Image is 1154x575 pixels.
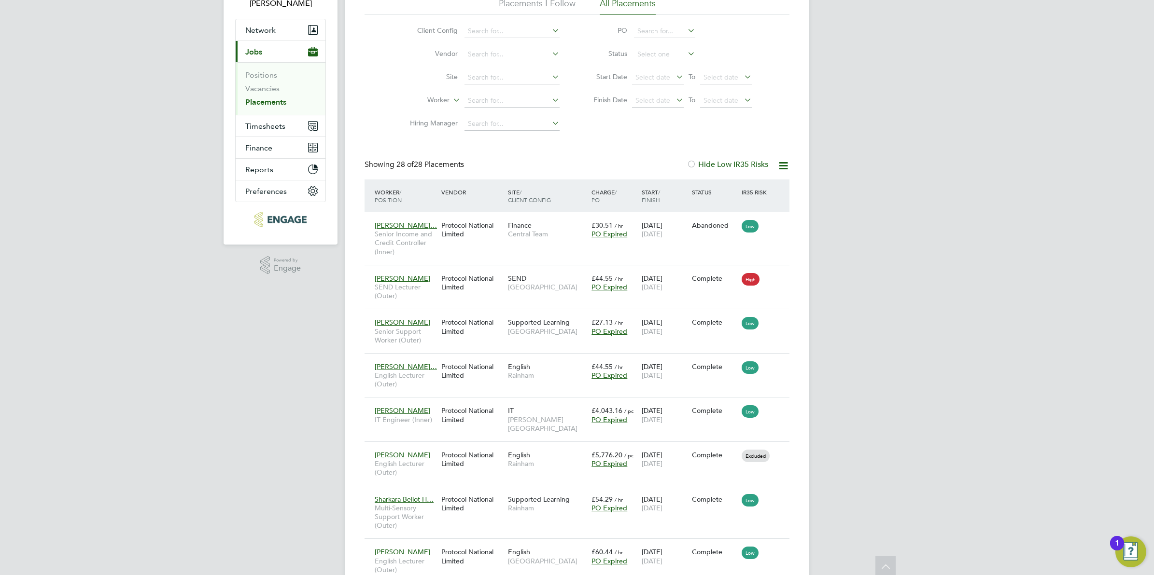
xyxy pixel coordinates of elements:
span: English [508,362,530,371]
label: Hiring Manager [402,119,458,127]
span: £27.13 [591,318,613,327]
label: Client Config [402,26,458,35]
div: Complete [692,318,737,327]
span: Supported Learning [508,495,570,504]
span: 28 of [396,160,414,169]
span: English [508,451,530,459]
div: Abandoned [692,221,737,230]
button: Open Resource Center, 1 new notification [1115,536,1146,567]
label: Start Date [584,72,627,81]
span: / hr [615,496,623,503]
span: / pc [624,452,633,459]
div: [DATE] [639,216,690,243]
span: / hr [615,363,623,370]
span: IT [508,406,514,415]
span: Rainham [508,371,587,380]
div: [DATE] [639,401,690,428]
span: PO Expired [591,230,627,238]
div: Protocol National Limited [439,357,506,384]
span: £44.55 [591,274,613,283]
label: Hide Low IR35 Risks [687,160,768,169]
span: £5,776.20 [591,451,622,459]
span: Select date [704,96,738,105]
span: Preferences [245,187,287,196]
span: [DATE] [642,230,662,238]
span: [PERSON_NAME] [375,451,430,459]
label: Worker [394,96,450,105]
input: Select one [634,48,695,61]
a: Positions [245,70,277,80]
span: / PO [591,188,617,204]
span: / Finish [642,188,660,204]
div: [DATE] [639,313,690,340]
button: Preferences [236,180,325,202]
span: / Client Config [508,188,551,204]
div: Showing [365,160,466,170]
span: Excluded [742,450,770,462]
div: [DATE] [639,446,690,473]
a: [PERSON_NAME]IT Engineer (Inner)Protocol National LimitedIT[PERSON_NAME][GEOGRAPHIC_DATA]£4,043.1... [372,401,789,409]
span: PO Expired [591,283,627,291]
span: Engage [274,264,301,273]
button: Network [236,19,325,41]
span: / hr [615,319,623,326]
span: Low [742,405,759,418]
span: [DATE] [642,283,662,291]
span: [PERSON_NAME] [375,274,430,283]
a: Sharkara Bellot-H…Multi-Sensory Support Worker (Outer)Protocol National LimitedSupported Learning... [372,490,789,498]
span: To [686,70,698,83]
div: [DATE] [639,490,690,517]
label: Site [402,72,458,81]
span: PO Expired [591,415,627,424]
span: 28 Placements [396,160,464,169]
a: Placements [245,97,286,107]
span: Select date [635,96,670,105]
span: Multi-Sensory Support Worker (Outer) [375,504,436,530]
span: [DATE] [642,504,662,512]
label: Status [584,49,627,58]
span: English Lecturer (Outer) [375,371,436,388]
span: / hr [615,275,623,282]
span: / pc [624,407,633,414]
a: Powered byEngage [260,256,301,274]
label: Finish Date [584,96,627,104]
span: / hr [615,548,623,556]
button: Finance [236,137,325,158]
span: Low [742,494,759,507]
span: [PERSON_NAME]… [375,362,437,371]
div: Protocol National Limited [439,401,506,428]
span: Reports [245,165,273,174]
span: PO Expired [591,459,627,468]
span: Supported Learning [508,318,570,327]
div: Complete [692,406,737,415]
span: Rainham [508,504,587,512]
div: Site [506,183,589,208]
div: Complete [692,274,737,283]
span: £30.51 [591,221,613,230]
span: [PERSON_NAME] [375,406,430,415]
span: Low [742,220,759,233]
input: Search for... [464,94,560,108]
a: [PERSON_NAME]English Lecturer (Outer)Protocol National LimitedEnglishRainham£5,776.20 / pcPO Expi... [372,445,789,453]
span: Select date [635,73,670,82]
span: PO Expired [591,504,627,512]
a: [PERSON_NAME]English Lecturer (Outer)Protocol National LimitedEnglish[GEOGRAPHIC_DATA]£60.44 / hr... [372,542,789,550]
div: Protocol National Limited [439,216,506,243]
span: Finance [508,221,532,230]
span: [GEOGRAPHIC_DATA] [508,557,587,565]
div: Worker [372,183,439,208]
input: Search for... [634,25,695,38]
span: Select date [704,73,738,82]
label: Vendor [402,49,458,58]
span: £60.44 [591,548,613,556]
label: PO [584,26,627,35]
div: IR35 Risk [739,183,773,201]
span: [PERSON_NAME][GEOGRAPHIC_DATA] [508,415,587,433]
span: Finance [245,143,272,152]
span: Powered by [274,256,301,264]
span: PO Expired [591,327,627,336]
div: Complete [692,451,737,459]
div: Vendor [439,183,506,201]
span: Network [245,26,276,35]
button: Reports [236,159,325,180]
